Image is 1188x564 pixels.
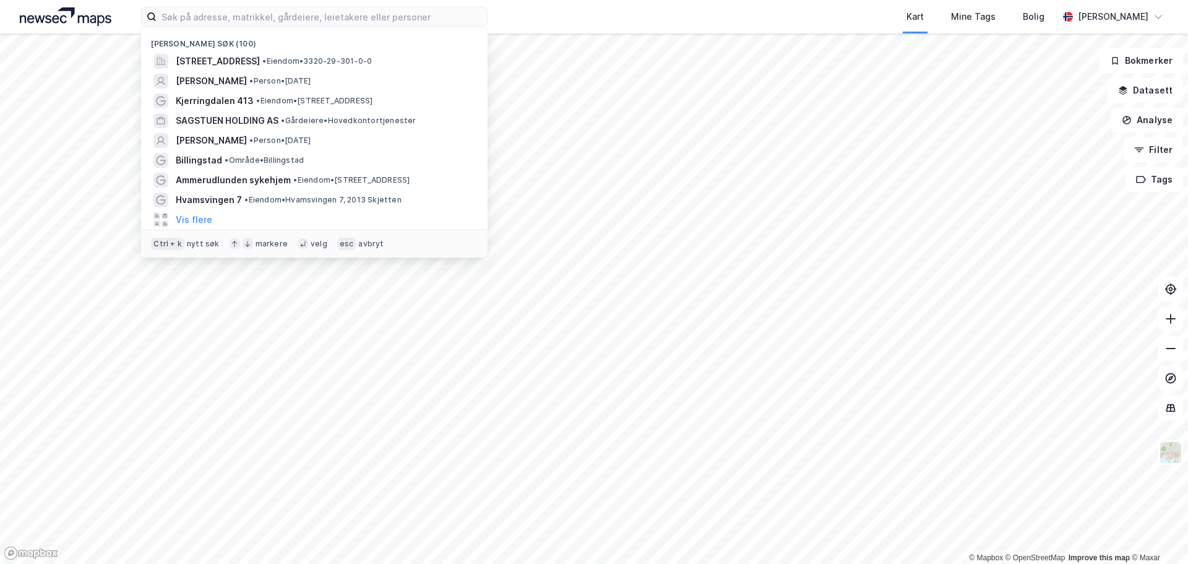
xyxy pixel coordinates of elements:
span: Hvamsvingen 7 [176,193,242,207]
span: Kjerringdalen 413 [176,93,254,108]
span: [PERSON_NAME] [176,133,247,148]
div: Kart [906,9,924,24]
button: Vis flere [176,212,212,227]
input: Søk på adresse, matrikkel, gårdeiere, leietakere eller personer [157,7,487,26]
span: Gårdeiere • Hovedkontortjenester [281,116,416,126]
iframe: Chat Widget [1126,505,1188,564]
img: Z [1159,441,1182,464]
a: OpenStreetMap [1005,553,1065,562]
button: Filter [1124,137,1183,162]
div: markere [256,239,288,249]
img: logo.a4113a55bc3d86da70a041830d287a7e.svg [20,7,111,26]
span: • [244,195,248,204]
div: avbryt [358,239,384,249]
div: Bolig [1023,9,1044,24]
span: Område • Billingstad [225,155,304,165]
button: Tags [1126,167,1183,192]
span: Person • [DATE] [249,136,311,145]
span: • [293,175,297,184]
span: Eiendom • 3320-29-301-0-0 [262,56,372,66]
span: Eiendom • Hvamsvingen 7, 2013 Skjetten [244,195,401,205]
div: [PERSON_NAME] søk (100) [141,29,488,51]
a: Mapbox [969,553,1003,562]
span: [STREET_ADDRESS] [176,54,260,69]
a: Improve this map [1069,553,1130,562]
button: Analyse [1111,108,1183,132]
a: Mapbox homepage [4,546,58,560]
div: [PERSON_NAME] [1078,9,1148,24]
span: Eiendom • [STREET_ADDRESS] [256,96,372,106]
button: Datasett [1108,78,1183,103]
span: Person • [DATE] [249,76,311,86]
span: Eiendom • [STREET_ADDRESS] [293,175,410,185]
span: [PERSON_NAME] [176,74,247,89]
button: Bokmerker [1100,48,1183,73]
span: Ammerudlunden sykehjem [176,173,291,188]
span: • [249,76,253,85]
div: Ctrl + k [151,238,184,250]
div: velg [311,239,327,249]
span: SAGSTUEN HOLDING AS [176,113,278,128]
div: esc [337,238,356,250]
span: • [249,136,253,145]
span: • [225,155,228,165]
div: Mine Tags [951,9,996,24]
span: • [256,96,260,105]
span: Billingstad [176,153,222,168]
div: nytt søk [187,239,220,249]
span: • [262,56,266,66]
span: • [281,116,285,125]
